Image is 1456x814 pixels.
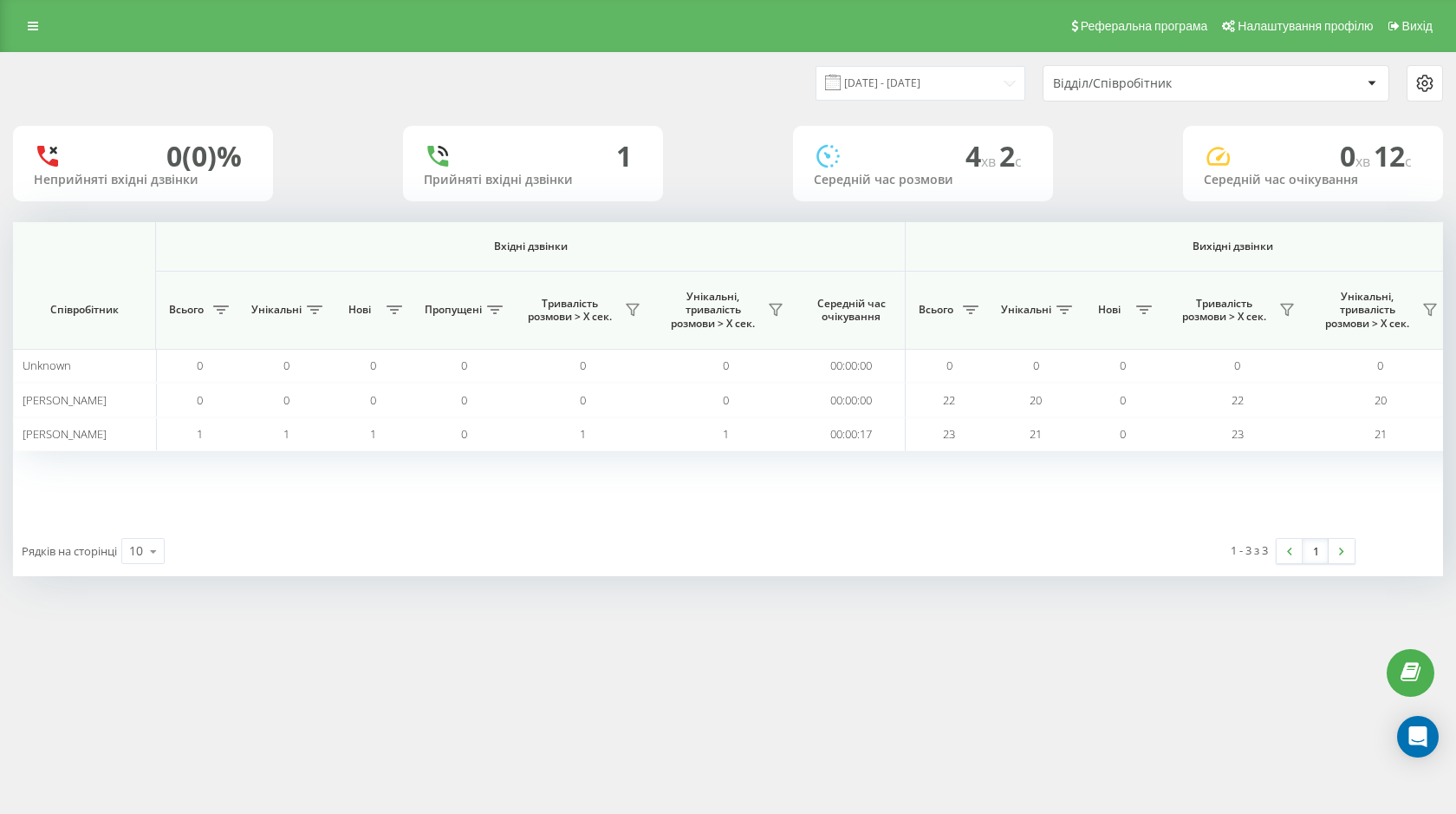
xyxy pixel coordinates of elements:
span: c [1405,152,1412,171]
span: 1 [580,426,586,442]
span: 0 [1377,358,1383,373]
span: 1 [370,426,376,442]
span: 1 [723,426,729,442]
span: 0 [1120,358,1126,373]
span: 0 [1340,137,1374,174]
span: 23 [943,426,955,442]
span: 22 [1232,392,1244,408]
span: 0 [1033,358,1039,373]
span: 0 [461,426,467,442]
td: 00:00:00 [797,349,906,383]
span: Унікальні [251,303,302,317]
span: 0 [461,358,467,373]
span: 0 [283,392,289,408]
td: 00:00:17 [797,417,906,451]
span: Унікальні, тривалість розмови > Х сек. [1317,290,1417,331]
span: [PERSON_NAME] [23,392,107,408]
span: 20 [1030,392,1042,408]
span: 0 [1234,358,1240,373]
span: 22 [943,392,955,408]
span: 21 [1375,426,1387,442]
span: 1 [197,426,203,442]
span: Unknown [23,358,71,373]
span: Нові [1088,303,1131,317]
span: Реферальна програма [1081,19,1208,33]
div: Прийняті вхідні дзвінки [424,173,642,187]
span: Вихід [1402,19,1433,33]
span: Всього [165,303,208,317]
span: c [1015,152,1022,171]
div: 1 - 3 з 3 [1231,542,1268,559]
span: 0 [723,392,729,408]
span: 0 [370,392,376,408]
span: 0 [1120,426,1126,442]
span: 0 [197,358,203,373]
span: хв [981,152,999,171]
div: 1 [616,140,632,173]
span: 0 [283,358,289,373]
span: Вхідні дзвінки [201,240,860,253]
span: 1 [283,426,289,442]
div: Середній час розмови [814,173,1032,187]
span: 0 [580,358,586,373]
span: Унікальні, тривалість розмови > Х сек. [663,290,763,331]
span: 21 [1030,426,1042,442]
span: 12 [1374,137,1412,174]
div: Неприйняті вхідні дзвінки [34,173,252,187]
span: 0 [461,392,467,408]
span: Нові [338,303,381,317]
span: Середній час очікування [810,297,892,324]
div: Open Intercom Messenger [1397,716,1439,758]
span: 0 [370,358,376,373]
span: Всього [914,303,958,317]
span: 0 [1120,392,1126,408]
span: 20 [1375,392,1387,408]
span: 4 [965,137,999,174]
span: 2 [999,137,1022,174]
div: Відділ/Співробітник [1053,76,1260,91]
span: Тривалість розмови > Х сек. [1174,297,1274,324]
div: 10 [129,542,143,560]
td: 00:00:00 [797,383,906,417]
span: хв [1355,152,1374,171]
span: 23 [1232,426,1244,442]
span: Співробітник [28,303,140,317]
div: 0 (0)% [166,140,242,173]
a: 1 [1303,539,1329,563]
span: Пропущені [425,303,482,317]
span: 0 [723,358,729,373]
span: Унікальні [1001,303,1051,317]
span: 0 [580,392,586,408]
span: [PERSON_NAME] [23,426,107,442]
div: Середній час очікування [1204,173,1422,187]
span: Рядків на сторінці [22,543,117,559]
span: Тривалість розмови > Х сек. [520,297,620,324]
span: 0 [197,392,203,408]
span: 0 [946,358,952,373]
span: Налаштування профілю [1238,19,1373,33]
